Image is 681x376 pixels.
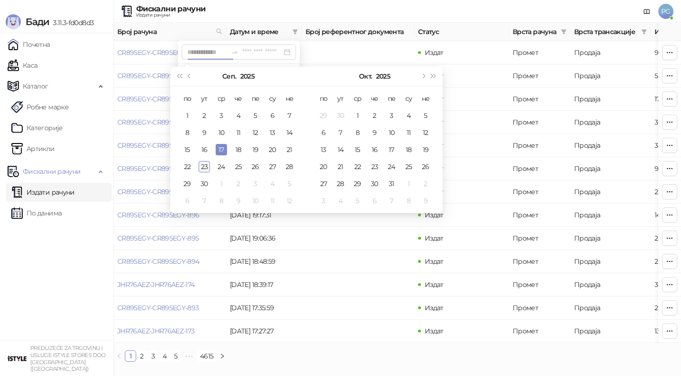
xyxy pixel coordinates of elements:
td: 2025-11-04 [332,192,349,209]
td: 2025-10-27 [315,175,332,192]
div: 3 [386,110,397,121]
td: 2025-10-01 [349,107,366,124]
td: 2025-10-16 [366,141,383,158]
div: 5 [352,195,363,206]
div: 15 [352,144,363,155]
span: Каталог [23,77,48,96]
a: 3 [148,351,158,361]
td: 2025-09-21 [281,141,298,158]
td: 2025-10-20 [315,158,332,175]
div: 3 [318,195,329,206]
td: 2025-10-01 [213,175,230,192]
span: filter [559,25,568,39]
span: PG [658,4,673,19]
div: 8 [352,127,363,138]
td: 2025-11-06 [366,192,383,209]
td: 2025-10-21 [332,158,349,175]
button: right [217,350,228,362]
th: ут [332,90,349,107]
td: 2025-10-04 [400,107,417,124]
div: 21 [335,161,346,172]
button: Претходни месец (PageUp) [184,67,195,86]
td: 2025-10-09 [366,124,383,141]
a: CR895EGY-CR895EGY-897 [117,188,199,196]
td: 2025-09-19 [247,141,264,158]
div: 1 [352,110,363,121]
div: 29 [182,178,193,189]
td: 2025-10-22 [349,158,366,175]
div: 13 [318,144,329,155]
div: 9 [369,127,380,138]
div: Фискални рачуни [136,5,205,13]
div: 26 [420,161,431,172]
td: Продаја [570,64,651,88]
span: Бади [26,16,49,27]
span: Издат [425,164,444,173]
td: 2025-11-03 [315,192,332,209]
div: 22 [182,161,193,172]
button: Следећи месец (PageDown) [418,67,428,86]
div: 7 [284,110,295,121]
span: Издат [425,141,444,150]
td: 2025-09-05 [247,107,264,124]
div: 1 [216,178,227,189]
div: 9 [233,195,244,206]
span: filter [561,29,567,35]
td: Промет [509,157,570,180]
td: Продаја [570,41,651,64]
td: 2025-10-09 [230,192,247,209]
div: 20 [267,144,278,155]
div: 5 [284,178,295,189]
div: 20 [318,161,329,172]
div: 9 [199,127,210,138]
th: ср [213,90,230,107]
td: 2025-10-08 [213,192,230,209]
div: 29 [318,110,329,121]
td: Промет [509,180,570,204]
td: 2025-09-29 [315,107,332,124]
div: 23 [199,161,210,172]
div: 6 [182,195,193,206]
td: Промет [509,250,570,273]
a: CR895EGY-CR895EGY-900 [117,118,200,126]
span: swap-right [231,48,238,56]
th: ср [349,90,366,107]
td: 2025-09-06 [264,107,281,124]
td: Промет [509,227,570,250]
a: CR895EGY-CR895EGY-901 [117,95,198,103]
td: 2025-10-03 [247,175,264,192]
li: 3 [148,350,159,362]
th: Број референтног документа [302,23,414,41]
a: CR895EGY-CR895EGY-903 [117,48,199,57]
td: 2025-10-25 [400,158,417,175]
button: Изабери годину [240,67,254,86]
th: не [417,90,434,107]
div: 17 [216,144,227,155]
span: Фискални рачуни [23,162,80,181]
td: Продаја [570,88,651,111]
div: 13 [267,127,278,138]
th: пе [247,90,264,107]
td: 2025-10-10 [383,124,400,141]
a: 4 [159,351,170,361]
td: 2025-11-08 [400,192,417,209]
span: Врста рачуна [513,27,557,37]
div: 12 [250,127,261,138]
th: Статус [414,23,509,41]
li: 2 [136,350,148,362]
td: 2025-09-04 [230,107,247,124]
span: Издат [425,48,444,57]
span: filter [290,25,300,39]
div: 16 [369,144,380,155]
div: 7 [386,195,397,206]
td: 2025-09-25 [230,158,247,175]
span: filter [292,29,298,35]
div: 21 [284,144,295,155]
span: 3.11.3-fd0d8d3 [49,18,94,27]
a: ArtikliАртикли [11,139,55,158]
div: 3 [250,178,261,189]
span: Издат [425,257,444,266]
div: 26 [250,161,261,172]
td: 2025-10-07 [332,124,349,141]
td: Промет [509,88,570,111]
